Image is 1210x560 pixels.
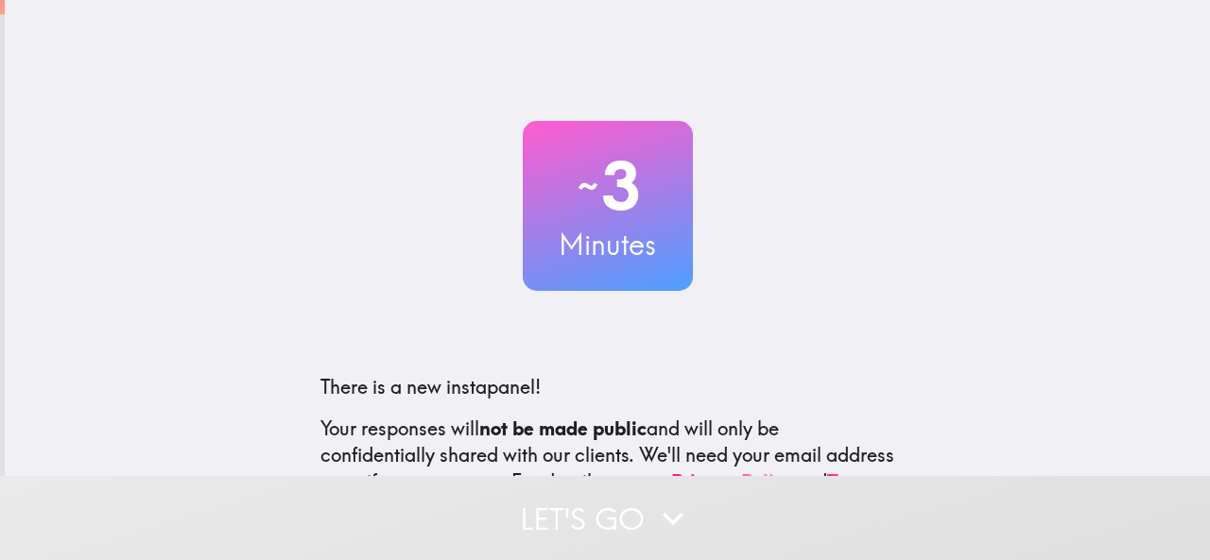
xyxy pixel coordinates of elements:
a: Terms [827,469,880,493]
b: not be made public [479,416,647,440]
p: Your responses will and will only be confidentially shared with our clients. We'll need your emai... [320,416,895,495]
h3: Minutes [523,225,693,264]
span: ~ [575,158,601,214]
span: There is a new instapanel! [320,375,541,399]
h2: 3 [523,147,693,225]
a: Privacy Policy [671,469,794,493]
